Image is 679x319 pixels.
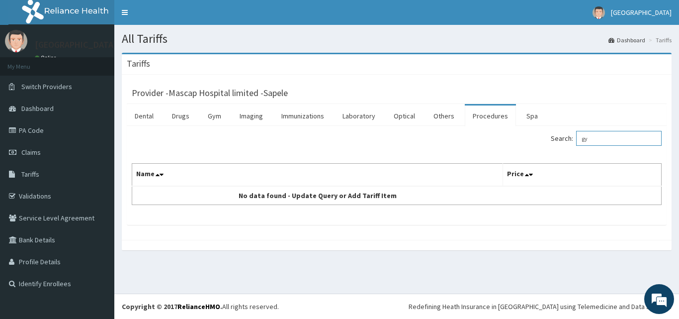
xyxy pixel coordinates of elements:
[576,131,662,146] input: Search:
[200,106,229,126] a: Gym
[127,106,162,126] a: Dental
[52,56,167,69] div: Chat with us now
[122,32,672,45] h1: All Tariffs
[132,164,503,187] th: Name
[593,6,605,19] img: User Image
[608,36,645,44] a: Dashboard
[232,106,271,126] a: Imaging
[465,106,516,126] a: Procedures
[164,106,197,126] a: Drugs
[386,106,423,126] a: Optical
[518,106,546,126] a: Spa
[132,89,288,98] h3: Provider - Mascap Hospital limited -Sapele
[273,106,332,126] a: Immunizations
[335,106,383,126] a: Laboratory
[18,50,40,75] img: d_794563401_company_1708531726252_794563401
[5,30,27,52] img: User Image
[646,36,672,44] li: Tariffs
[21,82,72,91] span: Switch Providers
[163,5,187,29] div: Minimize live chat window
[58,96,137,197] span: We're online!
[425,106,462,126] a: Others
[35,54,59,61] a: Online
[114,294,679,319] footer: All rights reserved.
[21,170,39,179] span: Tariffs
[5,213,189,248] textarea: Type your message and hit 'Enter'
[21,148,41,157] span: Claims
[21,104,54,113] span: Dashboard
[127,59,150,68] h3: Tariffs
[611,8,672,17] span: [GEOGRAPHIC_DATA]
[551,131,662,146] label: Search:
[177,302,220,311] a: RelianceHMO
[503,164,662,187] th: Price
[409,302,672,312] div: Redefining Heath Insurance in [GEOGRAPHIC_DATA] using Telemedicine and Data Science!
[122,302,222,311] strong: Copyright © 2017 .
[35,40,117,49] p: [GEOGRAPHIC_DATA]
[132,186,503,205] td: No data found - Update Query or Add Tariff Item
